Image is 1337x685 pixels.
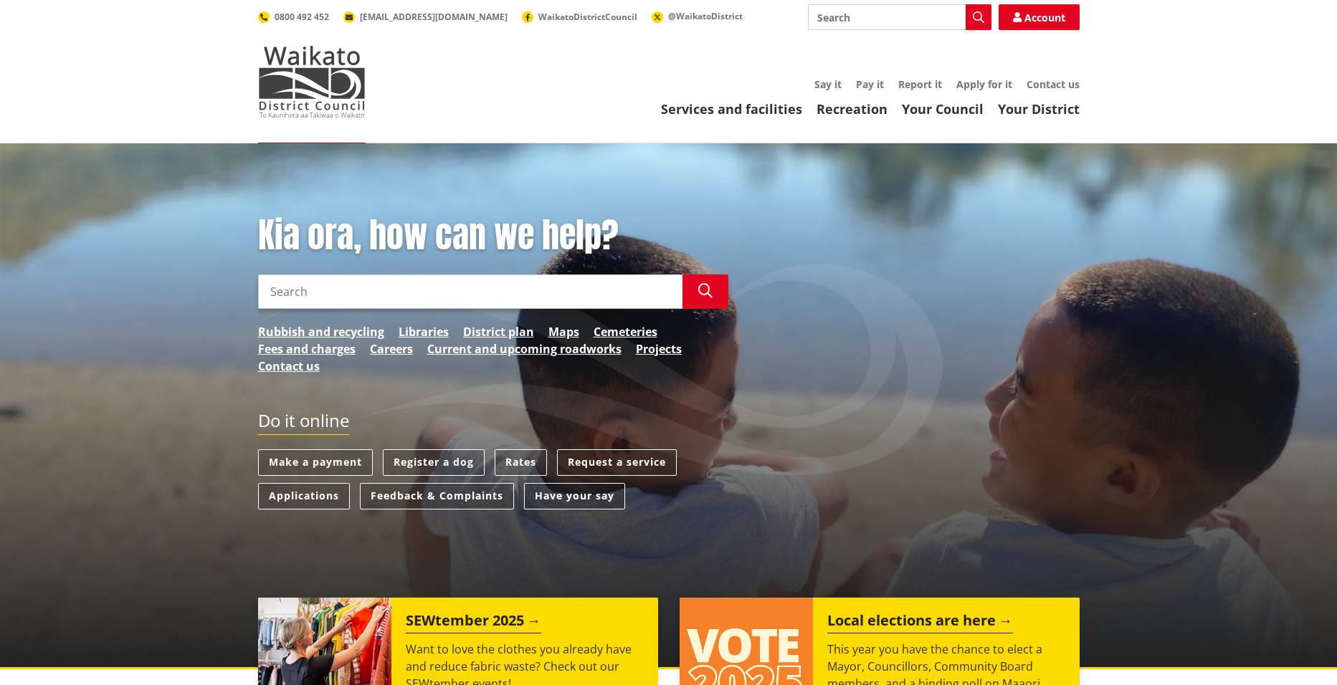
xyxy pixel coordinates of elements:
[258,483,350,509] a: Applications
[668,10,743,22] span: @WaikatoDistrict
[427,340,622,358] a: Current and upcoming roadworks
[1027,77,1080,91] a: Contact us
[258,358,320,375] a: Contact us
[258,449,373,476] a: Make a payment
[652,10,743,22] a: @WaikatoDistrict
[522,11,637,23] a: WaikatoDistrictCouncil
[808,4,991,30] input: Search input
[360,11,508,23] span: [EMAIL_ADDRESS][DOMAIN_NAME]
[999,4,1080,30] a: Account
[998,100,1080,118] a: Your District
[258,215,728,257] h1: Kia ora, how can we help?
[370,340,413,358] a: Careers
[275,11,329,23] span: 0800 492 452
[258,340,356,358] a: Fees and charges
[360,483,514,509] a: Feedback & Complaints
[258,274,682,309] input: Search input
[898,77,942,91] a: Report it
[399,323,449,340] a: Libraries
[956,77,1012,91] a: Apply for it
[538,11,637,23] span: WaikatoDistrictCouncil
[524,483,625,509] a: Have your say
[406,612,541,633] h2: SEWtember 2025
[661,100,802,118] a: Services and facilities
[594,323,657,340] a: Cemeteries
[258,323,384,340] a: Rubbish and recycling
[817,100,888,118] a: Recreation
[258,11,329,23] a: 0800 492 452
[343,11,508,23] a: [EMAIL_ADDRESS][DOMAIN_NAME]
[383,449,485,476] a: Register a dog
[258,46,366,118] img: Waikato District Council - Te Kaunihera aa Takiwaa o Waikato
[557,449,677,476] a: Request a service
[902,100,984,118] a: Your Council
[636,340,682,358] a: Projects
[827,612,1013,633] h2: Local elections are here
[258,411,349,436] h2: Do it online
[495,449,547,476] a: Rates
[463,323,534,340] a: District plan
[814,77,842,91] a: Say it
[548,323,579,340] a: Maps
[856,77,884,91] a: Pay it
